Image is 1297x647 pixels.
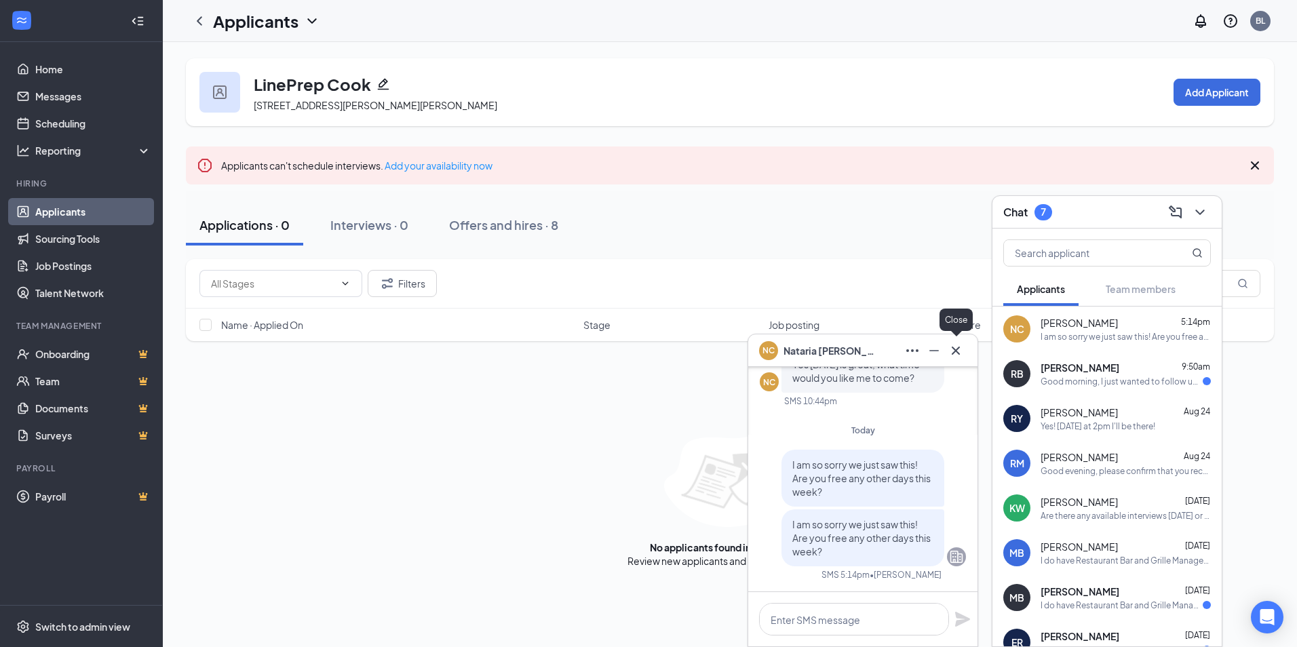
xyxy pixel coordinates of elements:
a: PayrollCrown [35,483,151,510]
h1: Applicants [213,9,298,33]
div: I am so sorry we just saw this! Are you free any other days this week? [1041,331,1211,342]
div: MB [1009,546,1024,560]
span: [DATE] [1185,630,1210,640]
svg: ChevronLeft [191,13,208,29]
a: Scheduling [35,110,151,137]
div: Switch to admin view [35,620,130,633]
div: Team Management [16,320,149,332]
span: Job posting [769,318,819,332]
div: Are there any available interviews [DATE] or [DATE] for a Hostess position? [1041,510,1211,522]
button: Ellipses [902,340,923,361]
a: Applicants [35,198,151,225]
svg: Pencil [376,77,390,91]
div: Good evening, please confirm that you received my availability [1041,465,1211,477]
span: 5:14pm [1181,317,1210,327]
span: Today [851,425,875,435]
input: All Stages [211,276,334,291]
span: [PERSON_NAME] [1041,361,1119,374]
div: RB [1011,367,1024,380]
div: Payroll [16,463,149,474]
div: 7 [1041,206,1046,218]
svg: Minimize [926,342,942,359]
div: I do have Restaurant Bar and Grille Management not on my resume as well as managed Assisted Livin... [1041,555,1211,566]
button: Filter Filters [368,270,437,297]
button: ChevronDown [1189,201,1211,223]
svg: Error [197,157,213,174]
svg: Settings [16,620,30,633]
span: [PERSON_NAME] [1041,450,1118,464]
div: RM [1010,456,1024,470]
div: Review new applicants and manage next steps [627,554,832,568]
div: Close [940,309,973,331]
button: ComposeMessage [1165,201,1186,223]
span: [PERSON_NAME] [1041,629,1119,643]
svg: WorkstreamLogo [15,14,28,27]
svg: Cross [1247,157,1263,174]
div: I do have Restaurant Bar and Grille Management not on my resume as well as managed Assisted Livin... [1041,600,1203,611]
div: Yes! [DATE] at 2pm I'll be there! [1041,420,1155,432]
svg: Notifications [1193,13,1209,29]
svg: Cross [948,342,964,359]
svg: Ellipses [904,342,921,359]
a: DocumentsCrown [35,395,151,422]
svg: Plane [954,611,971,627]
div: NC [763,376,775,388]
div: SMS 5:14pm [821,569,870,581]
span: I am so sorry we just saw this! Are you free any other days this week? [792,518,931,557]
svg: ChevronDown [304,13,320,29]
div: Open Intercom Messenger [1251,601,1283,633]
a: TeamCrown [35,368,151,395]
div: SMS 10:44pm [784,395,837,407]
div: BL [1256,15,1265,26]
div: No applicants found in applications [650,541,810,554]
span: [PERSON_NAME] [1041,540,1118,553]
h3: LinePrep Cook [254,73,371,96]
span: • [PERSON_NAME] [870,569,942,581]
svg: QuestionInfo [1222,13,1239,29]
h3: Chat [1003,205,1028,220]
div: Reporting [35,144,152,157]
span: Stage [583,318,611,332]
div: RY [1011,412,1023,425]
span: Nataria [PERSON_NAME] [783,343,878,358]
div: Good morning, I just wanted to follow up on the application and when to come in for an interview.... [1041,376,1203,387]
span: [PERSON_NAME] [1041,406,1118,419]
a: Job Postings [35,252,151,279]
span: [PERSON_NAME] [1041,585,1119,598]
span: [PERSON_NAME] [1041,495,1118,509]
a: Home [35,56,151,83]
span: Aug 24 [1184,406,1210,416]
a: OnboardingCrown [35,340,151,368]
span: Team members [1106,283,1176,295]
span: Applicants [1017,283,1065,295]
span: Name · Applied On [221,318,303,332]
input: Search applicant [1004,240,1165,266]
svg: Collapse [131,14,144,28]
div: NC [1010,322,1024,336]
div: KW [1009,501,1025,515]
a: Messages [35,83,151,110]
svg: Analysis [16,144,30,157]
span: 9:50am [1182,361,1210,372]
div: Interviews · 0 [330,216,408,233]
img: empty-state [664,436,796,527]
span: [DATE] [1185,541,1210,551]
span: [DATE] [1185,496,1210,506]
img: user icon [213,85,227,99]
span: [PERSON_NAME] [1041,316,1118,330]
span: Aug 24 [1184,451,1210,461]
button: Minimize [923,340,945,361]
div: Hiring [16,178,149,189]
button: Add Applicant [1174,79,1260,106]
svg: ComposeMessage [1167,204,1184,220]
svg: MagnifyingGlass [1192,248,1203,258]
svg: MagnifyingGlass [1237,278,1248,289]
svg: ChevronDown [340,278,351,289]
span: [STREET_ADDRESS][PERSON_NAME][PERSON_NAME] [254,99,497,111]
span: Applicants can't schedule interviews. [221,159,492,172]
a: Talent Network [35,279,151,307]
svg: Filter [379,275,395,292]
button: Cross [945,340,967,361]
